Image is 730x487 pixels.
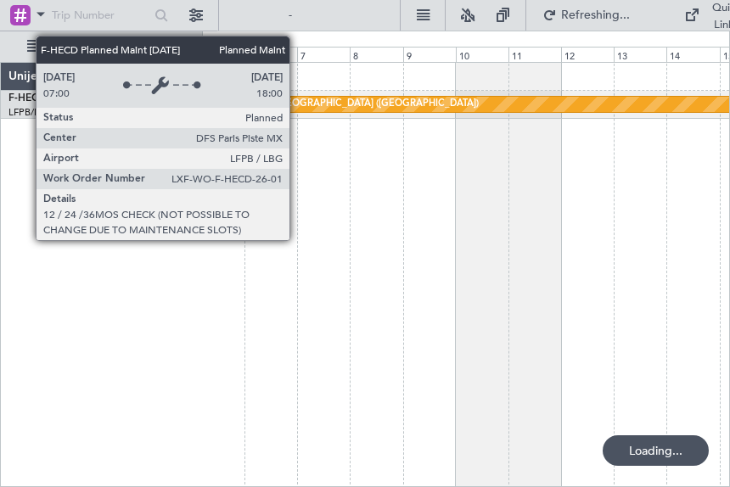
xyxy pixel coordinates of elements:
div: 14 [666,47,719,62]
a: F-HECDFalcon 7X [8,93,93,104]
div: [DATE] [205,34,234,48]
div: 11 [508,47,561,62]
div: 6 [244,47,297,62]
div: 9 [403,47,456,62]
span: Refreshing... [560,9,632,21]
a: LFPB/LBG [8,106,53,119]
div: 8 [350,47,402,62]
input: Trip Number [52,3,149,28]
div: Planned Maint [GEOGRAPHIC_DATA] ([GEOGRAPHIC_DATA]) [211,92,479,117]
div: 5 [192,47,244,62]
div: 12 [561,47,614,62]
span: F-HECD [8,93,46,104]
div: Loading... [603,435,709,466]
button: Refreshing... [535,2,637,29]
div: 13 [614,47,666,62]
button: All Aircraft [19,33,184,60]
div: 10 [456,47,508,62]
div: 7 [297,47,350,62]
span: All Aircraft [44,41,179,53]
